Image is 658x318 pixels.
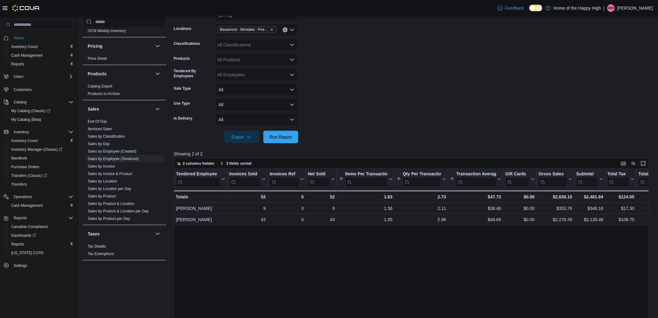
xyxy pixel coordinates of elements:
a: Transfers [9,181,29,188]
a: Sales by Invoice [88,164,115,168]
span: 2 columns hidden [183,161,215,166]
button: Items Per Transaction [339,171,392,187]
button: My Catalog (Beta) [6,115,76,124]
div: 52 [229,193,266,201]
a: Sales by Location per Day [88,187,131,191]
a: [US_STATE] CCRS [9,249,46,257]
div: $17.30 [607,205,634,212]
h3: Taxes [88,231,100,237]
button: Cash Management [6,51,76,60]
span: Operations [14,194,32,199]
span: 3 fields sorted [226,161,252,166]
p: | [604,4,605,12]
div: Qty Per Transaction [403,171,441,187]
button: All [215,113,298,126]
span: Beaumont - Montalet - Fire & Flower [217,26,276,33]
div: Invoices Ref [270,171,299,187]
div: Total Tax [607,171,629,177]
a: My Catalog (Classic) [6,107,76,115]
span: Inventory [14,130,29,135]
span: Dashboards [9,232,73,239]
a: Dashboards [9,232,39,239]
a: Dashboards [6,231,76,240]
div: Pricing [83,55,166,65]
span: Sales by Employee (Tendered) [88,156,139,161]
a: Inventory Count [9,137,40,145]
button: Keyboard shortcuts [620,160,627,167]
a: Sales by Classification [88,134,125,139]
a: Sales by Invoice & Product [88,172,132,176]
button: Sales [88,106,153,112]
button: Net Sold [308,171,335,187]
span: Catalog [11,98,73,106]
span: Sales by Product per Day [88,216,130,221]
div: Qty Per Transaction [403,171,441,177]
div: $2,630.15 [539,193,572,201]
span: Canadian Compliance [11,224,48,229]
div: Megan Motter [607,4,615,12]
div: 0 [270,193,304,201]
button: Transaction Average [450,171,501,187]
div: 9 [308,205,335,212]
a: Itemized Sales [88,127,112,131]
button: Display options [630,160,637,167]
div: 2.73 [396,193,446,201]
span: Dashboards [11,233,36,238]
button: Gift Cards [505,171,535,187]
span: Customers [14,87,32,92]
span: Feedback [505,5,524,11]
div: Products [83,83,166,100]
div: $47.72 [450,193,501,201]
div: $49.66 [450,216,501,223]
div: Transaction Average [456,171,496,177]
span: Home [11,34,73,42]
a: Inventory Manager (Classic) [9,146,65,153]
a: Reports [9,60,27,68]
a: End Of Day [88,119,107,124]
button: Settings [1,261,76,270]
button: Clear input [283,27,288,32]
button: Qty Per Transaction [396,171,446,187]
button: Taxes [88,231,153,237]
button: Inventory Count [6,136,76,145]
a: Sales by Location [88,179,117,183]
a: Sales by Product & Location [88,202,135,206]
div: $124.05 [607,193,634,201]
span: Manifests [11,156,27,161]
a: Manifests [9,154,30,162]
button: Reports [11,214,29,222]
div: 2.11 [396,205,446,212]
button: Users [1,72,76,81]
span: Inventory [11,128,73,136]
div: Invoices Sold [229,171,261,177]
span: Inventory Count [9,43,73,50]
span: Sales by Day [88,141,110,146]
button: Run Report [263,131,298,143]
a: My Catalog (Classic) [9,107,53,115]
a: Settings [11,262,30,269]
button: Enter fullscreen [640,160,647,167]
button: Users [11,73,26,80]
button: Purchase Orders [6,163,76,171]
span: Run Report [270,134,292,140]
a: Sales by Employee (Created) [88,149,137,154]
span: My Catalog (Beta) [11,117,41,122]
div: 52 [308,193,335,201]
button: All [215,98,298,111]
button: Taxes [154,230,161,238]
span: Transfers (Classic) [9,172,73,179]
span: Inventory Count [11,138,38,143]
div: 1.65 [339,216,393,223]
span: Reports [11,62,24,67]
span: Purchase Orders [11,164,39,169]
label: Use Type [174,101,190,106]
div: Items Per Transaction [345,171,387,187]
label: Sale Type [174,86,191,91]
button: Operations [1,192,76,201]
a: Sales by Product per Day [88,216,130,221]
div: $0.00 [505,193,535,201]
div: Totals [176,193,225,201]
